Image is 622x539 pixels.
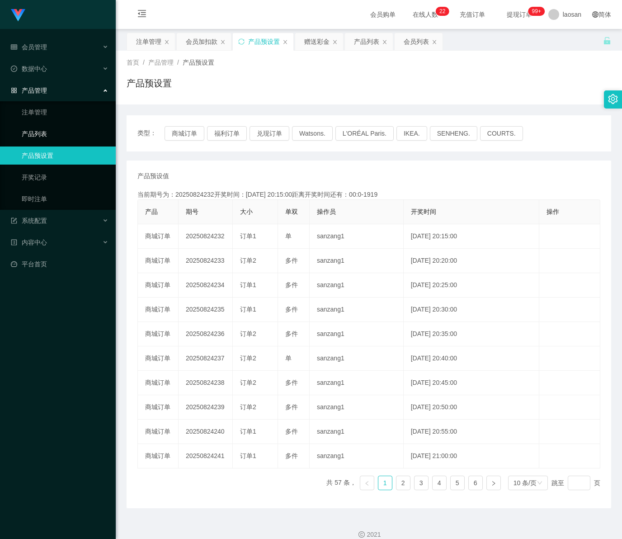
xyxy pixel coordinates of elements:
[364,481,370,486] i: 图标: left
[486,476,501,490] li: 下一页
[138,224,179,249] td: 商城订单
[439,7,443,16] p: 2
[285,379,298,386] span: 多件
[137,190,600,199] div: 当前期号为：20250824232开奖时间：[DATE] 20:15:00距离开奖时间还有：00:0-1919
[165,126,204,141] button: 商城订单
[248,33,280,50] div: 产品预设置
[127,0,157,29] i: 图标: menu-fold
[285,355,292,362] span: 单
[285,281,298,288] span: 多件
[250,126,289,141] button: 兑现订单
[143,59,145,66] span: /
[240,306,256,313] span: 订单1
[404,346,539,371] td: [DATE] 20:40:00
[127,59,139,66] span: 首页
[502,11,537,18] span: 提现订单
[138,298,179,322] td: 商城订单
[310,371,404,395] td: sanzang1
[138,371,179,395] td: 商城订单
[137,171,169,181] span: 产品预设值
[382,39,387,45] i: 图标: close
[11,65,47,72] span: 数据中心
[285,257,298,264] span: 多件
[310,273,404,298] td: sanzang1
[310,298,404,322] td: sanzang1
[378,476,392,490] a: 1
[138,346,179,371] td: 商城订单
[285,403,298,411] span: 多件
[551,476,600,490] div: 跳至 页
[240,428,256,435] span: 订单1
[240,403,256,411] span: 订单2
[179,420,233,444] td: 20250824240
[310,224,404,249] td: sanzang1
[436,7,449,16] sup: 22
[220,39,226,45] i: 图标: close
[137,126,165,141] span: 类型：
[480,126,523,141] button: COURTS.
[443,7,446,16] p: 2
[404,224,539,249] td: [DATE] 20:15:00
[11,43,47,51] span: 会员管理
[183,59,214,66] span: 产品预设置
[240,379,256,386] span: 订单2
[469,476,482,490] a: 6
[127,76,172,90] h1: 产品预设置
[547,208,559,215] span: 操作
[145,208,158,215] span: 产品
[430,126,477,141] button: SENHENG.
[11,217,17,224] i: 图标: form
[332,39,338,45] i: 图标: close
[404,249,539,273] td: [DATE] 20:20:00
[22,190,108,208] a: 即时注单
[455,11,490,18] span: 充值订单
[179,322,233,346] td: 20250824236
[396,476,410,490] a: 2
[404,273,539,298] td: [DATE] 20:25:00
[528,7,545,16] sup: 951
[11,9,25,22] img: logo.9652507e.png
[537,480,542,487] i: 图标: down
[138,395,179,420] td: 商城订单
[404,444,539,468] td: [DATE] 21:00:00
[310,420,404,444] td: sanzang1
[207,126,247,141] button: 福利订单
[179,273,233,298] td: 20250824234
[396,126,427,141] button: IKEA.
[408,11,443,18] span: 在线人数
[179,346,233,371] td: 20250824237
[292,126,333,141] button: Watsons.
[11,66,17,72] i: 图标: check-circle-o
[415,476,428,490] a: 3
[186,33,217,50] div: 会员加扣款
[238,38,245,45] i: 图标: sync
[468,476,483,490] li: 6
[240,330,256,337] span: 订单2
[179,224,233,249] td: 20250824232
[592,11,598,18] i: 图标: global
[138,249,179,273] td: 商城订单
[317,208,336,215] span: 操作员
[411,208,436,215] span: 开奖时间
[240,452,256,459] span: 订单1
[179,395,233,420] td: 20250824239
[22,125,108,143] a: 产品列表
[11,87,47,94] span: 产品管理
[603,37,611,45] i: 图标: unlock
[138,273,179,298] td: 商城订单
[450,476,465,490] li: 5
[240,281,256,288] span: 订单1
[358,531,365,538] i: 图标: copyright
[22,168,108,186] a: 开奖记录
[360,476,374,490] li: 上一页
[432,476,447,490] li: 4
[404,298,539,322] td: [DATE] 20:30:00
[310,444,404,468] td: sanzang1
[310,322,404,346] td: sanzang1
[354,33,379,50] div: 产品列表
[11,239,17,246] i: 图标: profile
[404,33,429,50] div: 会员列表
[404,420,539,444] td: [DATE] 20:55:00
[11,255,108,273] a: 图标: dashboard平台首页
